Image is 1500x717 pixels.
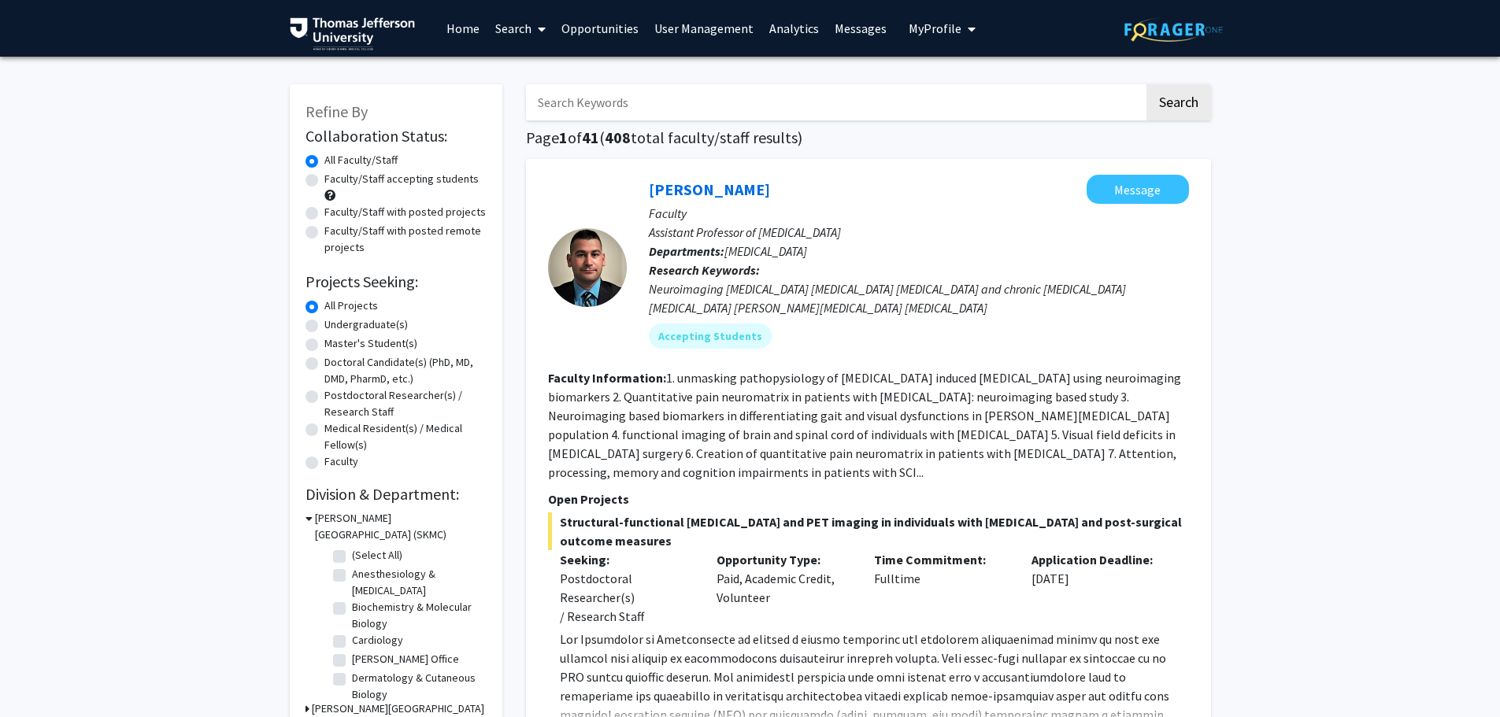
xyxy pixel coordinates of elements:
h2: Collaboration Status: [306,127,487,146]
b: Departments: [649,243,724,259]
h3: [PERSON_NAME][GEOGRAPHIC_DATA] (SKMC) [315,510,487,543]
h1: Page of ( total faculty/staff results) [526,128,1211,147]
label: [PERSON_NAME] Office [352,651,459,667]
div: Neuroimaging [MEDICAL_DATA] [MEDICAL_DATA] [MEDICAL_DATA] and chronic [MEDICAL_DATA] [MEDICAL_DAT... [649,279,1189,317]
span: Structural-functional [MEDICAL_DATA] and PET imaging in individuals with [MEDICAL_DATA] and post-... [548,512,1189,550]
span: 1 [559,128,568,147]
label: Master's Student(s) [324,335,417,352]
p: Opportunity Type: [717,550,850,569]
label: Faculty/Staff with posted projects [324,204,486,220]
p: Time Commitment: [874,550,1008,569]
p: Open Projects [548,490,1189,508]
span: 41 [582,128,599,147]
span: My Profile [909,20,961,36]
label: Postdoctoral Researcher(s) / Research Staff [324,387,487,420]
p: Faculty [649,204,1189,223]
label: Faculty/Staff with posted remote projects [324,223,487,256]
label: All Faculty/Staff [324,152,398,168]
label: All Projects [324,298,378,314]
label: Anesthesiology & [MEDICAL_DATA] [352,566,483,599]
a: Search [487,1,554,56]
label: Faculty [324,453,358,470]
h2: Projects Seeking: [306,272,487,291]
div: [DATE] [1020,550,1177,626]
b: Faculty Information: [548,370,666,386]
span: [MEDICAL_DATA] [724,243,807,259]
img: ForagerOne Logo [1124,17,1223,42]
label: (Select All) [352,547,402,564]
a: Analytics [761,1,827,56]
p: Assistant Professor of [MEDICAL_DATA] [649,223,1189,242]
a: Home [439,1,487,56]
label: Cardiology [352,632,403,649]
label: Doctoral Candidate(s) (PhD, MD, DMD, PharmD, etc.) [324,354,487,387]
div: Fulltime [862,550,1020,626]
h2: Division & Department: [306,485,487,504]
div: Paid, Academic Credit, Volunteer [705,550,862,626]
b: Research Keywords: [649,262,760,278]
a: Messages [827,1,894,56]
label: Faculty/Staff accepting students [324,171,479,187]
a: Opportunities [554,1,646,56]
label: Biochemistry & Molecular Biology [352,599,483,632]
label: Dermatology & Cutaneous Biology [352,670,483,703]
p: Seeking: [560,550,694,569]
img: Thomas Jefferson University Logo [290,17,416,50]
div: Postdoctoral Researcher(s) / Research Staff [560,569,694,626]
button: Message Mahdi Alizedah [1087,175,1189,204]
label: Medical Resident(s) / Medical Fellow(s) [324,420,487,453]
button: Search [1146,84,1211,120]
span: Refine By [306,102,368,121]
mat-chip: Accepting Students [649,323,772,349]
span: 408 [605,128,631,147]
p: Application Deadline: [1031,550,1165,569]
label: Undergraduate(s) [324,316,408,333]
a: [PERSON_NAME] [649,179,770,199]
fg-read-more: 1. unmasking pathopysiology of [MEDICAL_DATA] induced [MEDICAL_DATA] using neuroimaging biomarker... [548,370,1181,480]
input: Search Keywords [526,84,1144,120]
a: User Management [646,1,761,56]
